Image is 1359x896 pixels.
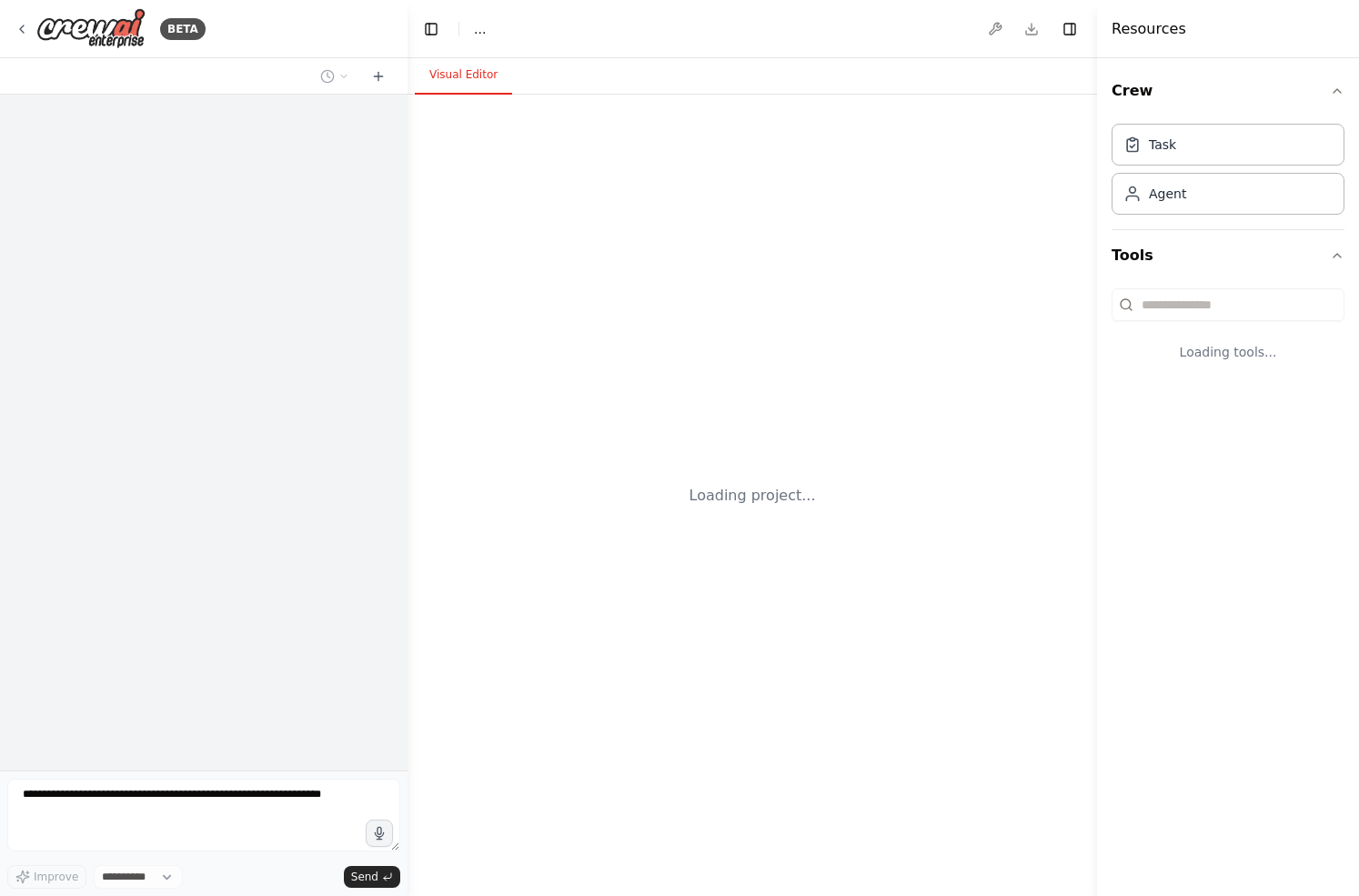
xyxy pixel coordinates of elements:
[1112,230,1344,281] button: Tools
[364,65,393,87] button: Start a new chat
[344,866,400,888] button: Send
[1149,185,1186,203] div: Agent
[1112,116,1344,229] div: Crew
[1112,328,1344,376] div: Loading tools...
[1057,16,1082,42] button: Hide right sidebar
[160,18,206,40] div: BETA
[313,65,357,87] button: Switch to previous chat
[1112,65,1344,116] button: Crew
[474,20,486,38] span: ...
[1149,136,1176,154] div: Task
[415,56,512,95] button: Visual Editor
[34,870,78,884] span: Improve
[1112,18,1186,40] h4: Resources
[366,820,393,847] button: Click to speak your automation idea
[474,20,486,38] nav: breadcrumb
[418,16,444,42] button: Hide left sidebar
[351,870,378,884] span: Send
[7,865,86,889] button: Improve
[1112,281,1344,390] div: Tools
[690,485,816,507] div: Loading project...
[36,8,146,49] img: Logo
